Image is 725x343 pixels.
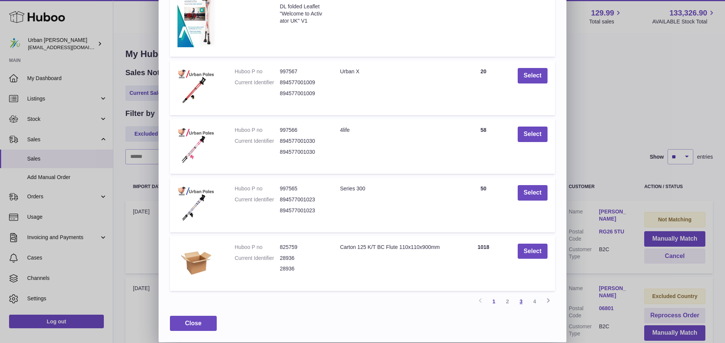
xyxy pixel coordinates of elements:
[280,127,325,134] dd: 997566
[280,255,325,262] dd: 28936
[280,185,325,192] dd: 997565
[280,244,325,251] dd: 825759
[340,244,449,251] div: Carton 125 K/T BC Flute 110x110x900mm
[177,68,215,106] img: Urban X
[234,127,280,134] dt: Huboo P no
[280,79,325,86] dd: 894577001009
[280,148,325,156] dd: 894577001030
[340,185,449,192] div: Series 300
[457,178,510,232] td: 50
[280,68,325,75] dd: 997567
[340,68,449,75] div: Urban X
[234,255,280,262] dt: Current Identifier
[280,3,325,25] dd: DL folded Leaflet "Welcome to Activator UK" V1
[185,320,202,326] span: Close
[234,138,280,145] dt: Current Identifier
[280,207,325,214] dd: 894577001023
[487,295,501,308] a: 1
[518,185,548,201] button: Select
[177,185,215,223] img: Series 300
[518,127,548,142] button: Select
[501,295,514,308] a: 2
[457,60,510,115] td: 20
[457,119,510,174] td: 58
[457,236,510,291] td: 1018
[528,295,541,308] a: 4
[280,196,325,203] dd: 894577001023
[280,138,325,145] dd: 894577001030
[514,295,528,308] a: 3
[170,316,217,331] button: Close
[518,68,548,83] button: Select
[234,185,280,192] dt: Huboo P no
[177,244,215,281] img: Carton 125 K/T BC Flute 110x110x900mm
[234,244,280,251] dt: Huboo P no
[280,90,325,97] dd: 894577001009
[234,79,280,86] dt: Current Identifier
[234,196,280,203] dt: Current Identifier
[280,265,325,272] dd: 28936
[340,127,449,134] div: 4life
[177,127,215,164] img: 4life
[518,244,548,259] button: Select
[234,68,280,75] dt: Huboo P no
